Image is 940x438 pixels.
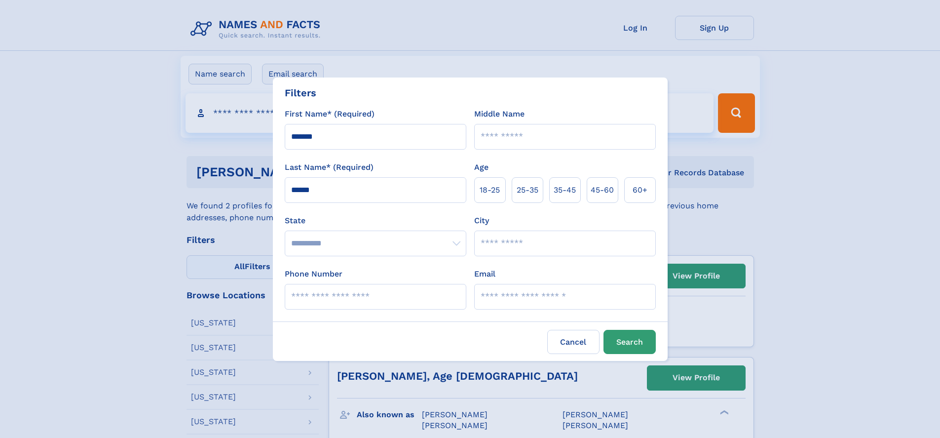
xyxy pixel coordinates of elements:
[547,330,600,354] label: Cancel
[285,161,374,173] label: Last Name* (Required)
[633,184,647,196] span: 60+
[517,184,538,196] span: 25‑35
[474,108,525,120] label: Middle Name
[603,330,656,354] button: Search
[554,184,576,196] span: 35‑45
[480,184,500,196] span: 18‑25
[474,268,495,280] label: Email
[474,161,489,173] label: Age
[474,215,489,227] label: City
[285,268,342,280] label: Phone Number
[285,108,375,120] label: First Name* (Required)
[285,215,466,227] label: State
[285,85,316,100] div: Filters
[591,184,614,196] span: 45‑60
